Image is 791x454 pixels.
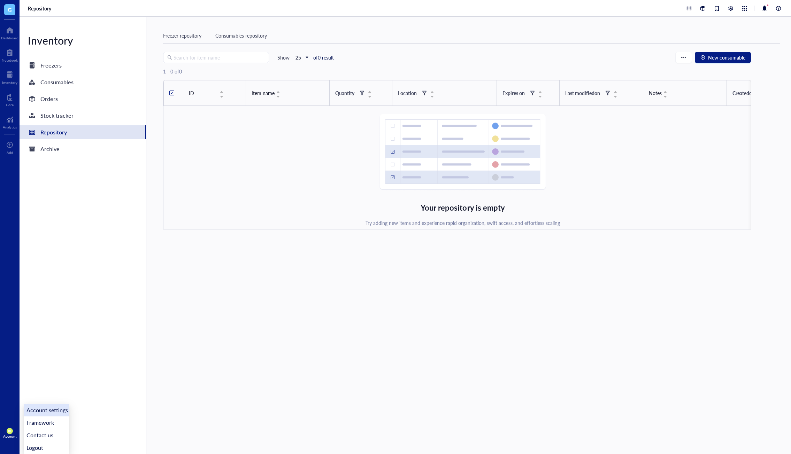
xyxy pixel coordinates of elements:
[40,94,58,104] div: Orders
[24,416,69,429] a: Framework
[40,127,67,137] div: Repository
[2,69,17,85] a: Inventory
[40,144,60,154] div: Archive
[366,219,560,227] div: Try adding new items and experience rapid organization, swift access, and effortless scaling
[3,114,17,129] a: Analytics
[28,5,53,11] a: Repository
[708,55,745,60] span: New consumable
[379,114,546,190] img: Empty state
[252,89,275,97] span: Item name
[643,80,727,106] th: Notes
[732,89,755,97] div: Created on
[24,404,69,416] a: Account settings
[277,54,290,61] div: Show
[502,89,525,97] div: Expires on
[40,61,62,70] div: Freezers
[246,80,330,106] th: Item name
[649,89,662,97] span: Notes
[20,75,146,89] a: Consumables
[1,36,18,40] div: Dashboard
[421,202,505,213] div: Your repository is empty
[3,434,17,438] div: Account
[24,441,69,454] a: Logout
[40,111,74,120] div: Stock tracker
[24,429,69,441] a: Contact us
[163,32,201,39] div: Freezer repository
[335,89,354,97] div: Quantity
[215,32,267,39] div: Consumables repository
[3,125,17,129] div: Analytics
[20,125,146,139] a: Repository
[2,80,17,85] div: Inventory
[20,92,146,106] a: Orders
[313,54,334,61] div: of 0 result
[695,52,751,63] button: New consumable
[7,150,13,155] div: Add
[2,47,18,62] a: Notebook
[20,109,146,123] a: Stock tracker
[1,25,18,40] a: Dashboard
[163,68,182,75] div: 1 - 0 of 0
[189,89,218,97] div: ID
[8,429,11,433] span: IK
[6,92,14,107] a: Core
[8,5,12,14] span: G
[2,58,18,62] div: Notebook
[20,142,146,156] a: Archive
[398,89,417,97] div: Location
[20,33,146,47] div: Inventory
[6,103,14,107] div: Core
[295,54,301,61] b: 25
[565,89,600,97] div: Last modified on
[20,58,146,72] a: Freezers
[40,77,74,87] div: Consumables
